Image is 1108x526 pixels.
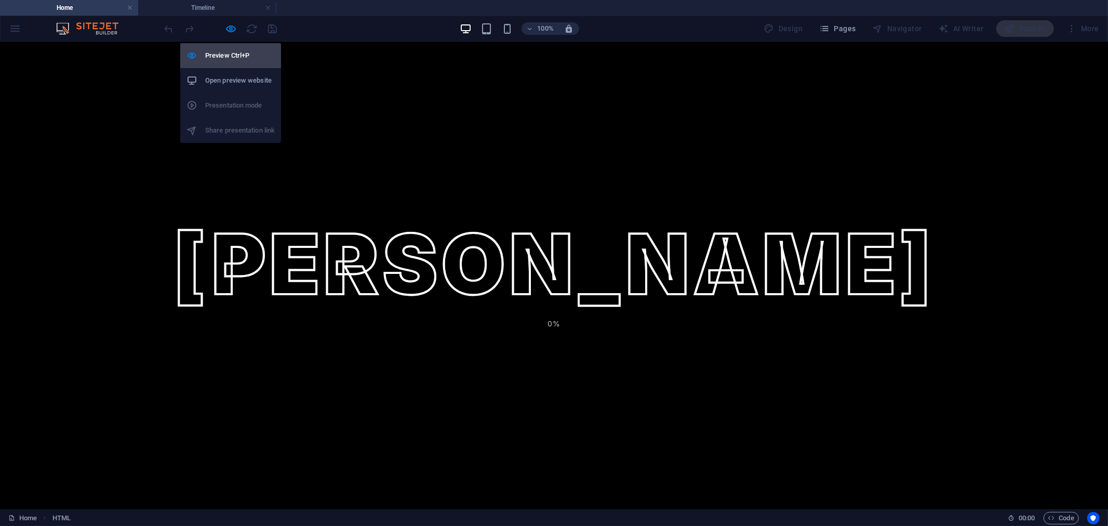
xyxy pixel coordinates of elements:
[54,22,131,35] img: Editor Logo
[173,181,935,264] div: [PERSON_NAME]
[138,2,276,14] h4: Timeline
[564,24,573,33] i: On resize automatically adjust zoom level to fit chosen device.
[1044,512,1079,524] button: Code
[548,277,560,287] div: 0%
[760,20,807,37] div: Design (Ctrl+Alt+Y)
[52,512,71,524] nav: breadcrumb
[205,49,275,62] h6: Preview Ctrl+P
[1048,512,1074,524] span: Code
[522,22,558,35] button: 100%
[815,20,860,37] button: Pages
[1019,512,1035,524] span: 00 00
[8,512,37,524] a: Click to cancel selection. Double-click to open Pages
[819,23,856,34] span: Pages
[1026,514,1027,522] span: :
[537,22,554,35] h6: 100%
[205,74,275,87] h6: Open preview website
[52,512,71,524] span: Click to select. Double-click to edit
[1087,512,1100,524] button: Usercentrics
[1008,512,1035,524] h6: Session time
